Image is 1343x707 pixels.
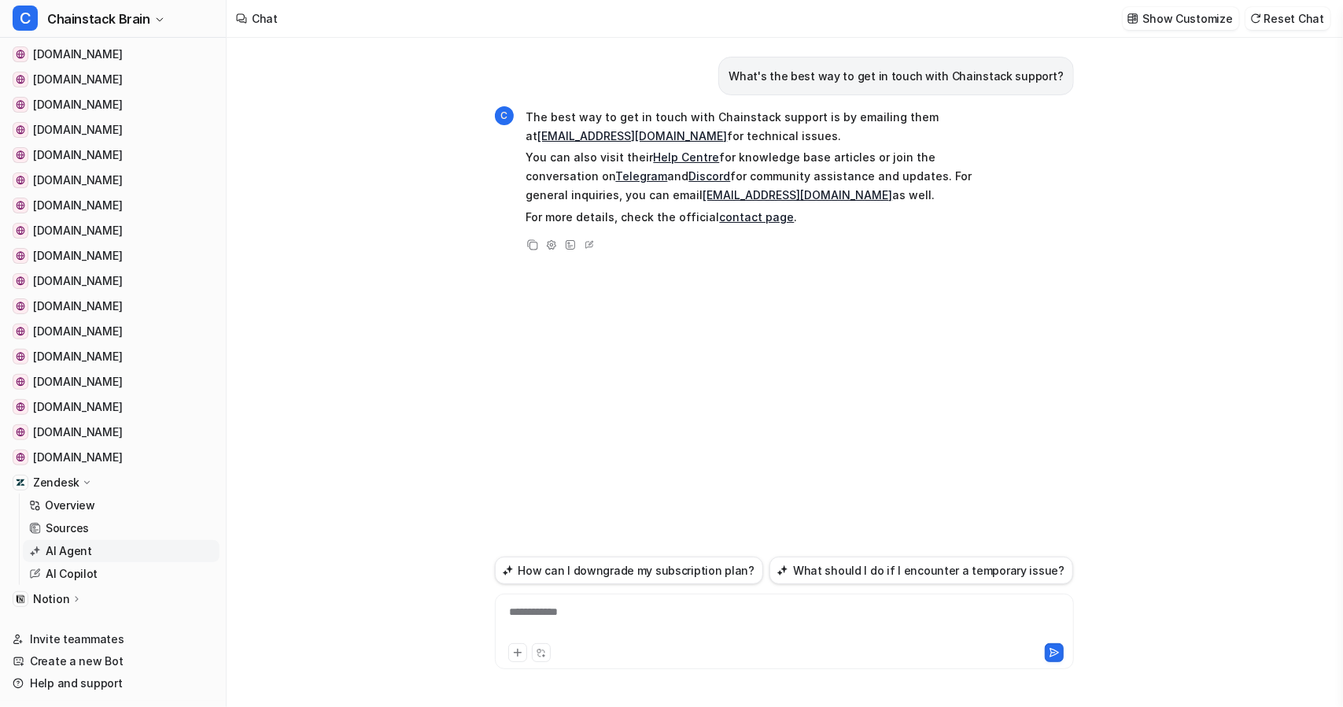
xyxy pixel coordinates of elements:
[46,543,92,559] p: AI Agent
[16,176,25,185] img: docs.erigon.tech
[23,540,220,562] a: AI Agent
[46,520,89,536] p: Sources
[16,125,25,135] img: hyperliquid.gitbook.io
[16,352,25,361] img: aptos.dev
[616,169,668,183] a: Telegram
[6,144,220,166] a: docs.ton.org[DOMAIN_NAME]
[703,188,893,202] a: [EMAIL_ADDRESS][DOMAIN_NAME]
[1143,10,1233,27] p: Show Customize
[47,8,150,30] span: Chainstack Brain
[16,453,25,462] img: github.com
[729,67,1063,86] p: What's the best way to get in touch with Chainstack support?
[6,245,220,267] a: docs.polygon.technology[DOMAIN_NAME]
[6,446,220,468] a: github.com[DOMAIN_NAME]
[720,210,795,224] a: contact page
[1127,13,1138,24] img: customize
[689,169,731,183] a: Discord
[6,371,220,393] a: nimbus.guide[DOMAIN_NAME]
[16,150,25,160] img: docs.ton.org
[6,194,220,217] a: reth.rs[DOMAIN_NAME]
[16,402,25,412] img: developer.bitcoin.org
[33,424,122,440] span: [DOMAIN_NAME]
[1245,7,1330,30] button: Reset Chat
[495,557,764,584] button: How can I downgrade my subscription plan?
[33,591,69,607] p: Notion
[6,672,220,694] a: Help and support
[45,498,95,513] p: Overview
[6,320,220,342] a: docs.optimism.io[DOMAIN_NAME]
[16,251,25,261] img: docs.polygon.technology
[526,108,987,146] p: The best way to get in touch with Chainstack support is by emailing them at for technical issues.
[16,377,25,387] img: nimbus.guide
[654,150,720,164] a: Help Centre
[33,172,122,188] span: [DOMAIN_NAME]
[33,223,122,239] span: [DOMAIN_NAME]
[6,421,220,443] a: build.avax.network[DOMAIN_NAME]
[16,75,25,84] img: solana.com
[16,327,25,336] img: docs.optimism.io
[33,450,122,465] span: [DOMAIN_NAME]
[13,6,38,31] span: C
[6,346,220,368] a: aptos.dev[DOMAIN_NAME]
[23,494,220,516] a: Overview
[6,94,220,116] a: ethereum.org[DOMAIN_NAME]
[16,276,25,286] img: docs.arbitrum.io
[16,428,25,437] img: build.avax.network
[33,72,122,87] span: [DOMAIN_NAME]
[33,46,122,62] span: [DOMAIN_NAME]
[33,298,122,314] span: [DOMAIN_NAME]
[16,201,25,210] img: reth.rs
[16,100,25,109] img: ethereum.org
[23,563,220,585] a: AI Copilot
[252,10,278,27] div: Chat
[16,50,25,59] img: geth.ethereum.org
[526,208,987,227] p: For more details, check the official .
[6,628,220,650] a: Invite teammates
[16,478,25,487] img: Zendesk
[6,169,220,191] a: docs.erigon.tech[DOMAIN_NAME]
[33,198,122,213] span: [DOMAIN_NAME]
[6,119,220,141] a: hyperliquid.gitbook.io[DOMAIN_NAME]
[6,396,220,418] a: developer.bitcoin.org[DOMAIN_NAME]
[6,270,220,292] a: docs.arbitrum.io[DOMAIN_NAME]
[33,122,122,138] span: [DOMAIN_NAME]
[33,248,122,264] span: [DOMAIN_NAME]
[769,557,1073,584] button: What should I do if I encounter a temporary issue?
[495,106,514,125] span: C
[6,68,220,91] a: solana.com[DOMAIN_NAME]
[6,43,220,65] a: geth.ethereum.org[DOMAIN_NAME]
[46,566,98,582] p: AI Copilot
[526,148,987,205] p: You can also visit their for knowledge base articles or join the conversation on and for communit...
[33,273,122,289] span: [DOMAIN_NAME]
[16,226,25,235] img: developers.tron.network
[6,650,220,672] a: Create a new Bot
[6,295,220,317] a: docs.sui.io[DOMAIN_NAME]
[33,324,122,339] span: [DOMAIN_NAME]
[16,594,25,604] img: Notion
[23,517,220,539] a: Sources
[33,475,79,490] p: Zendesk
[1250,13,1261,24] img: reset
[33,147,122,163] span: [DOMAIN_NAME]
[538,129,728,143] a: [EMAIL_ADDRESS][DOMAIN_NAME]
[33,97,122,113] span: [DOMAIN_NAME]
[6,220,220,242] a: developers.tron.network[DOMAIN_NAME]
[33,349,122,365] span: [DOMAIN_NAME]
[33,399,122,415] span: [DOMAIN_NAME]
[1123,7,1239,30] button: Show Customize
[16,302,25,311] img: docs.sui.io
[33,374,122,390] span: [DOMAIN_NAME]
